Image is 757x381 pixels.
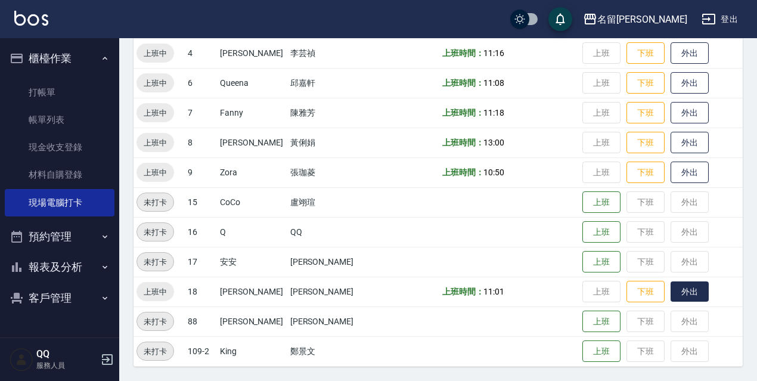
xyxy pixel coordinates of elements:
[136,77,174,89] span: 上班中
[185,128,217,157] td: 8
[626,162,665,184] button: 下班
[10,348,33,371] img: Person
[287,306,369,336] td: [PERSON_NAME]
[287,68,369,98] td: 邱嘉軒
[626,72,665,94] button: 下班
[185,68,217,98] td: 6
[442,168,484,177] b: 上班時間：
[287,277,369,306] td: [PERSON_NAME]
[578,7,692,32] button: 名留[PERSON_NAME]
[217,128,287,157] td: [PERSON_NAME]
[287,128,369,157] td: 黃俐娟
[582,251,621,273] button: 上班
[671,162,709,184] button: 外出
[217,217,287,247] td: Q
[671,102,709,124] button: 外出
[185,277,217,306] td: 18
[217,277,287,306] td: [PERSON_NAME]
[626,132,665,154] button: 下班
[697,8,743,30] button: 登出
[548,7,572,31] button: save
[671,72,709,94] button: 外出
[287,38,369,68] td: 李芸禎
[185,306,217,336] td: 88
[626,42,665,64] button: 下班
[582,311,621,333] button: 上班
[5,252,114,283] button: 報表及分析
[137,196,173,209] span: 未打卡
[137,226,173,238] span: 未打卡
[626,102,665,124] button: 下班
[483,168,504,177] span: 10:50
[217,336,287,366] td: King
[442,138,484,147] b: 上班時間：
[217,98,287,128] td: Fanny
[671,132,709,154] button: 外出
[217,247,287,277] td: 安安
[442,78,484,88] b: 上班時間：
[626,281,665,303] button: 下班
[5,283,114,314] button: 客戶管理
[217,68,287,98] td: Queena
[185,38,217,68] td: 4
[185,187,217,217] td: 15
[287,157,369,187] td: 張珈菱
[597,12,687,27] div: 名留[PERSON_NAME]
[217,38,287,68] td: [PERSON_NAME]
[483,108,504,117] span: 11:18
[136,166,174,179] span: 上班中
[442,108,484,117] b: 上班時間：
[671,42,709,64] button: 外出
[5,189,114,216] a: 現場電腦打卡
[287,187,369,217] td: 盧翊瑄
[136,137,174,149] span: 上班中
[136,286,174,298] span: 上班中
[185,157,217,187] td: 9
[5,106,114,134] a: 帳單列表
[136,107,174,119] span: 上班中
[185,217,217,247] td: 16
[287,336,369,366] td: 鄭景文
[36,360,97,371] p: 服務人員
[582,221,621,243] button: 上班
[5,161,114,188] a: 材料自購登錄
[217,157,287,187] td: Zora
[483,138,504,147] span: 13:00
[185,336,217,366] td: 109-2
[136,47,174,60] span: 上班中
[5,43,114,74] button: 櫃檯作業
[582,340,621,363] button: 上班
[483,78,504,88] span: 11:08
[137,315,173,328] span: 未打卡
[137,345,173,358] span: 未打卡
[36,348,97,360] h5: QQ
[185,247,217,277] td: 17
[5,79,114,106] a: 打帳單
[671,281,709,302] button: 外出
[287,217,369,247] td: QQ
[442,287,484,296] b: 上班時間：
[287,98,369,128] td: 陳雅芳
[582,191,621,213] button: 上班
[137,256,173,268] span: 未打卡
[217,187,287,217] td: CoCo
[5,221,114,252] button: 預約管理
[14,11,48,26] img: Logo
[483,287,504,296] span: 11:01
[217,306,287,336] td: [PERSON_NAME]
[483,48,504,58] span: 11:16
[287,247,369,277] td: [PERSON_NAME]
[442,48,484,58] b: 上班時間：
[5,134,114,161] a: 現金收支登錄
[185,98,217,128] td: 7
